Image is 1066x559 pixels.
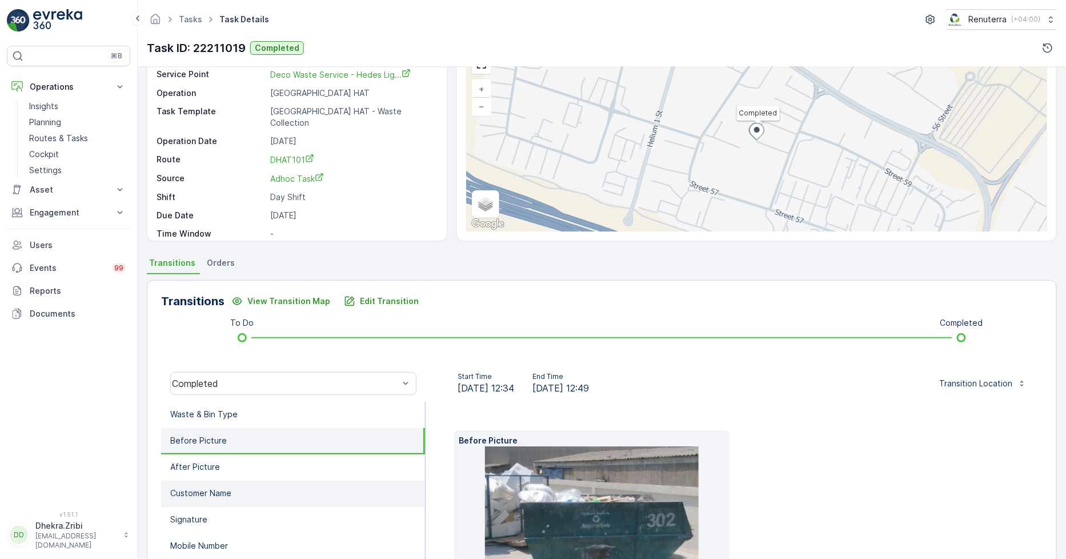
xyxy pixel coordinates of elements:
p: Completed [255,42,299,54]
p: End Time [532,372,589,381]
span: Transitions [149,257,195,269]
p: [GEOGRAPHIC_DATA] HAT - Waste Collection [270,106,434,129]
p: Asset [30,184,107,195]
a: Events99 [7,257,130,279]
img: logo [7,9,30,32]
a: Adhoc Task [270,173,434,185]
span: [DATE] 12:49 [532,381,589,395]
p: After Picture [170,461,220,473]
a: Layers [473,191,498,217]
div: DD [10,526,28,544]
p: Service Point [157,69,266,81]
p: Engagement [30,207,107,218]
p: Due Date [157,210,266,221]
button: Edit Transition [337,292,426,310]
a: Routes & Tasks [25,130,130,146]
div: Completed [172,378,399,389]
a: Insights [25,98,130,114]
p: Renuterra [969,14,1007,25]
span: v 1.51.1 [7,511,130,518]
a: Tasks [179,14,202,24]
span: + [479,84,484,94]
a: Homepage [149,17,162,27]
p: Waste & Bin Type [170,409,238,420]
a: Users [7,234,130,257]
span: Adhoc Task [270,174,324,183]
p: Transitions [161,293,225,310]
p: [EMAIL_ADDRESS][DOMAIN_NAME] [35,532,118,550]
p: To Do [230,317,254,329]
p: Dhekra.Zribi [35,520,118,532]
p: Operations [30,81,107,93]
button: View Transition Map [225,292,337,310]
p: Operation Date [157,135,266,147]
span: Task Details [217,14,271,25]
span: [DATE] 12:34 [458,381,514,395]
span: DHAT101 [270,155,314,165]
p: Routes & Tasks [29,133,88,144]
p: [DATE] [270,210,434,221]
p: Planning [29,117,61,128]
p: Source [157,173,266,185]
button: Operations [7,75,130,98]
p: Time Window [157,228,266,239]
p: Mobile Number [170,540,228,552]
p: Edit Transition [360,296,419,307]
p: Task Template [157,106,266,129]
a: Deco Waste Service - Hedes Lig... [270,69,411,80]
p: 99 [114,263,123,273]
span: − [479,101,484,111]
a: Documents [7,302,130,325]
span: Orders [207,257,235,269]
a: Open this area in Google Maps (opens a new window) [469,217,507,231]
p: Cockpit [29,149,59,160]
p: ( +04:00 ) [1012,15,1041,24]
p: Documents [30,308,126,320]
button: DDDhekra.Zribi[EMAIL_ADDRESS][DOMAIN_NAME] [7,520,130,550]
button: Transition Location [933,374,1033,393]
p: Start Time [458,372,514,381]
a: Planning [25,114,130,130]
a: Reports [7,279,130,302]
img: logo_light-DOdMpM7g.png [33,9,82,32]
p: Settings [29,165,62,176]
button: Completed [250,41,304,55]
p: Task ID: 22211019 [147,39,246,57]
p: Signature [170,514,207,525]
p: Day Shift [270,191,434,203]
p: Customer Name [170,488,231,499]
p: Before Picture [170,435,227,446]
p: Insights [29,101,58,112]
p: Events [30,262,105,274]
button: Renuterra(+04:00) [947,9,1057,30]
p: View Transition Map [247,296,330,307]
p: Transition Location [940,378,1013,389]
img: Google [469,217,507,231]
p: ⌘B [111,51,122,61]
p: Shift [157,191,266,203]
p: Operation [157,87,266,99]
button: Engagement [7,201,130,224]
a: Zoom Out [473,98,490,115]
p: - [270,228,434,239]
a: Cockpit [25,146,130,162]
a: Settings [25,162,130,178]
p: Users [30,239,126,251]
p: Route [157,154,266,166]
p: [GEOGRAPHIC_DATA] HAT [270,87,434,99]
span: Deco Waste Service - Hedes Lig... [270,70,411,79]
p: Before Picture [459,435,725,446]
p: [DATE] [270,135,434,147]
p: Reports [30,285,126,297]
img: Screenshot_2024-07-26_at_13.33.01.png [947,13,964,26]
p: Completed [940,317,983,329]
a: DHAT101 [270,154,434,166]
a: Zoom In [473,81,490,98]
button: Asset [7,178,130,201]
